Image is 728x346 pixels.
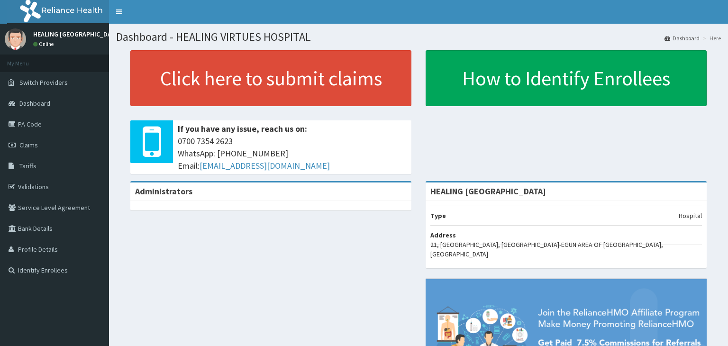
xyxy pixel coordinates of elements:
b: Address [430,231,456,239]
a: Dashboard [664,34,700,42]
a: Click here to submit claims [130,50,411,106]
p: HEALING [GEOGRAPHIC_DATA] [33,31,121,37]
a: How to Identify Enrollees [426,50,707,106]
img: User Image [5,28,26,50]
span: Tariffs [19,162,36,170]
b: If you have any issue, reach us on: [178,123,307,134]
p: Hospital [679,211,702,220]
span: Claims [19,141,38,149]
li: Here [701,34,721,42]
a: [EMAIL_ADDRESS][DOMAIN_NAME] [200,160,330,171]
h1: Dashboard - HEALING VIRTUES HOSPITAL [116,31,721,43]
span: 0700 7354 2623 WhatsApp: [PHONE_NUMBER] Email: [178,135,407,172]
span: Dashboard [19,99,50,108]
span: Switch Providers [19,78,68,87]
p: 21, [GEOGRAPHIC_DATA], [GEOGRAPHIC_DATA]-EGUN AREA OF [GEOGRAPHIC_DATA], [GEOGRAPHIC_DATA] [430,240,702,259]
b: Type [430,211,446,220]
b: Administrators [135,186,192,197]
strong: HEALING [GEOGRAPHIC_DATA] [430,186,546,197]
a: Online [33,41,56,47]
